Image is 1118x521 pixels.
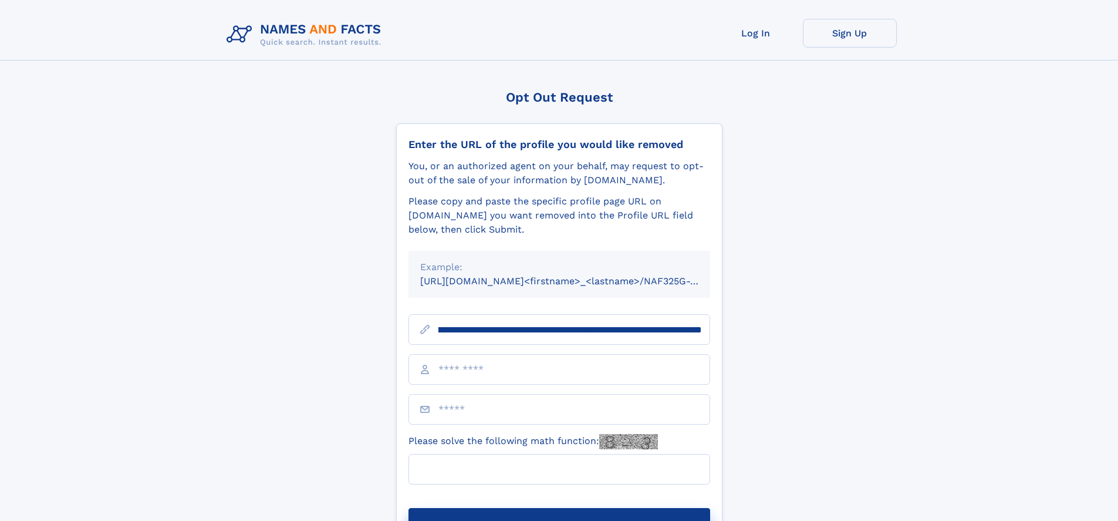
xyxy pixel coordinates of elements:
[709,19,803,48] a: Log In
[408,138,710,151] div: Enter the URL of the profile you would like removed
[396,90,722,105] div: Opt Out Request
[408,159,710,187] div: You, or an authorized agent on your behalf, may request to opt-out of the sale of your informatio...
[408,434,658,449] label: Please solve the following math function:
[420,275,732,287] small: [URL][DOMAIN_NAME]<firstname>_<lastname>/NAF325G-xxxxxxxx
[420,260,698,274] div: Example:
[222,19,391,51] img: Logo Names and Facts
[408,194,710,237] div: Please copy and paste the specific profile page URL on [DOMAIN_NAME] you want removed into the Pr...
[803,19,897,48] a: Sign Up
